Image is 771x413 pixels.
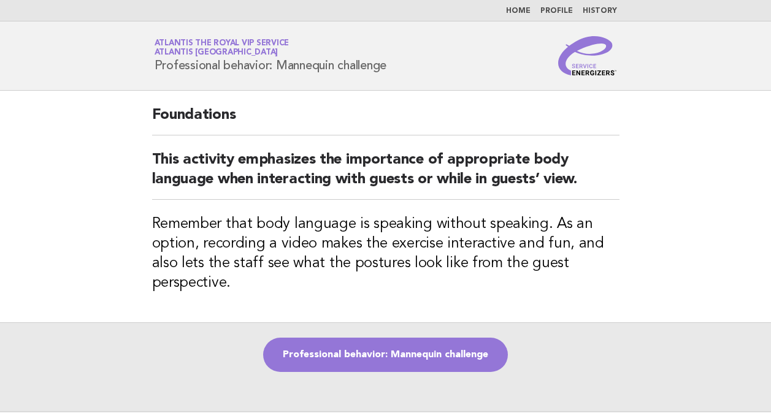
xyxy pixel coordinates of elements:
a: Profile [540,7,573,15]
span: Atlantis [GEOGRAPHIC_DATA] [155,49,278,57]
img: Service Energizers [558,36,617,75]
h3: Remember that body language is speaking without speaking. As an option, recording a video makes t... [152,214,619,293]
h2: Foundations [152,105,619,135]
a: Professional behavior: Mannequin challenge [263,338,508,372]
h1: Professional behavior: Mannequin challenge [155,40,387,72]
a: Atlantis the Royal VIP ServiceAtlantis [GEOGRAPHIC_DATA] [155,39,290,56]
a: Home [506,7,531,15]
h2: This activity emphasizes the importance of appropriate body language when interacting with guests... [152,150,619,200]
a: History [583,7,617,15]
